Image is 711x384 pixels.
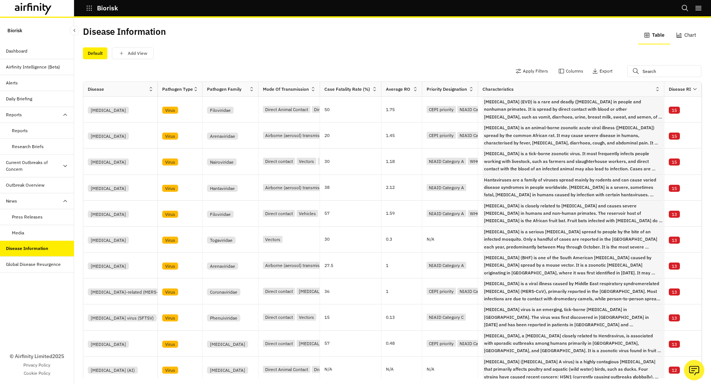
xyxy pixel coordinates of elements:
a: Cookie Policy [24,370,50,377]
div: Virus [162,237,178,244]
div: Airborne (aerosol) transmission [263,262,330,269]
div: Vehicles [297,210,318,217]
div: 13 [669,211,680,218]
button: Export [592,65,612,77]
span: Nipah virus, a Henipavirus closely related to Hendravirus, is associated with sporadic outbreaks ... [484,332,662,355]
div: Virus [162,263,178,270]
div: Direct contact [312,106,344,113]
p: 57 [324,340,381,347]
div: CEPI priority [427,288,456,295]
p: N/A [427,237,434,241]
p: 0.48 [386,340,422,347]
div: 13 [669,237,680,244]
div: NIAID Category C [457,340,497,347]
p: © Airfinity Limited 2025 [10,353,64,360]
p: Add View [128,51,147,56]
span: Middle East respiratory syndrome is a viral illness caused by Middle East respiratory syndromerel... [484,280,662,303]
p: 0.3 [386,236,422,243]
div: Mode of Transmission [263,86,309,93]
p: 30 [324,158,381,165]
div: [MEDICAL_DATA] [207,341,248,348]
div: CEPI priority [427,340,456,347]
div: [MEDICAL_DATA] [88,263,129,270]
button: Columns [558,65,583,77]
div: WHO priority [468,158,498,165]
div: [MEDICAL_DATA] [88,107,129,114]
div: Dashboard [6,48,27,54]
div: Virus [162,107,178,114]
div: Disease Information [6,245,48,252]
div: NIAID Category A [427,158,466,165]
div: Pathogen Type [162,86,193,93]
input: Search [627,65,701,77]
div: Media [12,230,24,236]
div: Nairoviridae [207,158,237,166]
p: 1.59 [386,210,422,217]
div: Vehicles [318,158,339,165]
div: Phenuiviridae [207,314,240,321]
div: Coronaviridae [207,288,240,295]
div: [MEDICAL_DATA] [88,237,129,244]
div: [MEDICAL_DATA] [207,367,248,374]
div: Characteristics [483,86,514,93]
p: 1.75 [386,106,422,113]
div: CEPI priority [427,106,456,113]
p: Hantaviruses are a family of viruses spread mainly by rodents and can cause varied disease syndro... [484,177,657,220]
p: [MEDICAL_DATA], a [MEDICAL_DATA] closely related to Hendravirus, is associated with sporadic outb... [484,333,662,384]
span: Severe fever with thrombocytopenia syndrome virus is an emerging, tick-borne infectious disease i... [484,306,662,328]
div: [MEDICAL_DATA] [297,288,336,295]
div: Disease [88,86,104,93]
div: CEPI priority [427,132,456,139]
div: Direct contact [263,210,295,217]
p: N/A [324,367,332,371]
div: Virus [162,133,178,140]
div: [MEDICAL_DATA] [88,158,129,166]
div: NIAID Category A [457,132,497,139]
div: [MEDICAL_DATA] [88,211,129,218]
div: 13 [669,341,680,348]
div: Virus [162,288,178,295]
div: Direct contact [263,340,295,347]
div: 13 [669,314,680,321]
div: 15 [669,185,680,192]
div: Case Fatality Rate (%) [324,86,370,93]
div: Average RO [386,86,410,93]
div: [MEDICAL_DATA] virus (SFTSV) [88,314,157,321]
div: NIAID Category A [427,210,466,217]
div: [MEDICAL_DATA] [297,340,336,347]
div: Virus [162,367,178,374]
div: Priority Designation [427,86,467,93]
div: Vectors [297,158,316,165]
div: 13 [669,263,680,270]
span: Ebola Virus Disease (EVD) is a rare and deadly (zoonotic) disease in people and nonhuman primates... [484,98,662,121]
p: 15 [324,314,381,321]
span: Marburg virus is closely related to Ebola virus and causes severe hemorrhagic fever in humans and... [484,202,662,225]
p: Biorisk [7,24,22,37]
p: N/A [427,367,434,371]
div: Direct contact [263,314,295,321]
p: 57 [324,210,381,217]
div: Disease RI [669,86,691,93]
p: 1 [386,262,422,269]
div: Research Briefs [12,143,44,150]
p: [MEDICAL_DATA] (EVD) is a rare and deadly ([MEDICAL_DATA] in people and nonhuman primates. It is ... [484,99,662,142]
div: NIAID Category C [457,288,497,295]
p: 1.18 [386,158,422,165]
div: Arenaviridae [207,263,238,270]
div: Filoviridae [207,211,234,218]
div: Direct contact [263,288,295,295]
button: Ask our analysts [684,360,704,380]
div: 13 [669,288,680,295]
div: Airborne (aerosol) transmission [263,132,330,139]
div: Global Disease Resurgence [6,261,61,268]
span: Hantaviruses are a family of viruses spread mainly by rodents and can cause varied disease syndro... [484,176,662,199]
div: Airfinity Intelligence (Beta) [6,64,60,70]
span: Bolivian hemorrhagic fever (BHF) is one of the South American Hemorrhagic Fevers caused by Machup... [484,254,662,277]
p: 30 [324,236,381,243]
p: 50 [324,106,381,113]
div: Virus [162,185,178,192]
div: Virus [162,314,178,321]
button: Biorisk [86,2,118,14]
span: Lassa fever is an animal-borne zoonotic acute viral illness (hemorrhagic fever) spread by the com... [484,124,662,147]
p: [MEDICAL_DATA] is a tick-borne zoonotic virus. It most frequently infects people working with liv... [484,151,661,201]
